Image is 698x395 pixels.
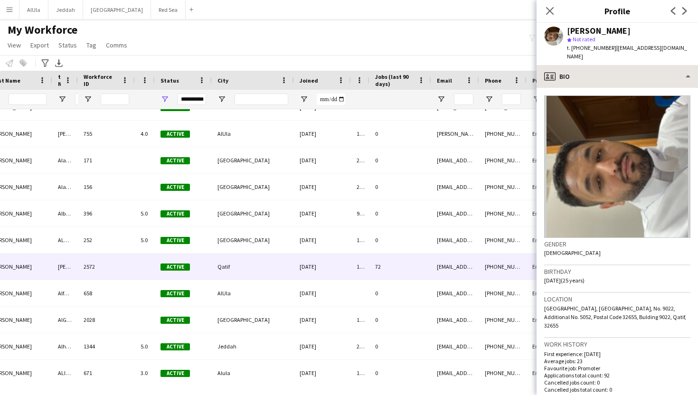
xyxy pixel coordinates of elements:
div: [DATE] [294,307,351,333]
div: AlUla [212,280,294,306]
div: [DATE] [294,254,351,280]
span: Export [30,41,49,49]
span: Active [160,370,190,377]
div: Alharbi [52,333,78,359]
div: 72 [369,254,431,280]
div: [DATE] [294,227,351,253]
span: Active [160,290,190,297]
div: 252 [78,227,135,253]
span: Phone [485,77,501,84]
span: Status [58,41,77,49]
div: [PHONE_NUMBER] [479,280,527,306]
div: [EMAIL_ADDRESS][DOMAIN_NAME] [431,227,479,253]
h3: Gender [544,240,690,248]
div: [GEOGRAPHIC_DATA] [212,147,294,173]
input: City Filter Input [235,94,288,105]
div: 755 [78,121,135,147]
img: Crew avatar or photo [544,95,690,238]
div: 3.0 [135,360,155,386]
div: 0 [369,307,431,333]
div: 168 days [351,307,369,333]
div: 233 days [351,333,369,359]
span: Active [160,263,190,271]
div: [DATE] [294,200,351,226]
a: Export [27,39,53,51]
a: View [4,39,25,51]
app-action-btn: Export XLSX [53,57,65,69]
span: Active [160,343,190,350]
p: Favourite job: Promoter [544,365,690,372]
div: [PERSON_NAME] [52,121,78,147]
div: [EMAIL_ADDRESS][DOMAIN_NAME] [431,254,479,280]
h3: Profile [537,5,698,17]
div: [PHONE_NUMBER] [479,360,527,386]
p: Applications total count: 92 [544,372,690,379]
div: [GEOGRAPHIC_DATA] [212,227,294,253]
span: Email [437,77,452,84]
div: 671 [78,360,135,386]
h3: Location [544,295,690,303]
div: 5.0 [135,333,155,359]
div: [PHONE_NUMBER] [479,121,527,147]
span: Profile [532,77,551,84]
a: Tag [83,39,100,51]
div: [PERSON_NAME] [52,254,78,280]
div: [DATE] [294,174,351,200]
div: ALIMAM [52,360,78,386]
div: 0 [369,174,431,200]
div: Employed Crew [527,174,587,200]
div: [EMAIL_ADDRESS][DOMAIN_NAME] [431,200,479,226]
div: 0 [369,360,431,386]
div: Alula [212,360,294,386]
button: Jeddah [48,0,83,19]
div: 0 [369,200,431,226]
button: AlUla [19,0,48,19]
div: 2572 [78,254,135,280]
input: Last Name Filter Input [75,94,80,105]
p: Cancelled jobs count: 0 [544,379,690,386]
div: Alfaqiri [52,280,78,306]
button: Open Filter Menu [532,95,541,103]
button: Open Filter Menu [437,95,445,103]
div: [DATE] [294,333,351,359]
span: | [EMAIL_ADDRESS][DOMAIN_NAME] [567,44,687,60]
div: 1344 [78,333,135,359]
div: 156 [78,174,135,200]
span: Active [160,237,190,244]
div: [DATE] [294,147,351,173]
a: Status [55,39,81,51]
div: Employed Crew [527,121,587,147]
div: 4.0 [135,121,155,147]
div: [EMAIL_ADDRESS][DOMAIN_NAME] [431,174,479,200]
div: 5.0 [135,200,155,226]
span: Status [160,77,179,84]
div: [DATE] [294,121,351,147]
p: Cancelled jobs total count: 0 [544,386,690,393]
div: AlUla [212,121,294,147]
div: 171 [78,147,135,173]
button: Open Filter Menu [84,95,92,103]
a: Comms [102,39,131,51]
div: Jeddah [212,333,294,359]
div: Employed Crew [527,254,587,280]
span: [DEMOGRAPHIC_DATA] [544,249,601,256]
div: Alaqeel [52,147,78,173]
div: [PERSON_NAME] [567,27,631,35]
span: [DATE] (25 years) [544,277,585,284]
span: City [217,77,228,84]
div: [GEOGRAPHIC_DATA] [212,174,294,200]
div: AlGhamdi [52,307,78,333]
span: View [8,41,21,49]
div: [PHONE_NUMBER] [479,147,527,173]
div: [PHONE_NUMBER] [479,174,527,200]
div: 396 [78,200,135,226]
span: Active [160,210,190,217]
span: Last Name [58,52,61,109]
div: 171 days [351,121,369,147]
div: [PHONE_NUMBER] [479,200,527,226]
span: Active [160,157,190,164]
button: [GEOGRAPHIC_DATA] [83,0,151,19]
div: [GEOGRAPHIC_DATA] [212,307,294,333]
div: [EMAIL_ADDRESS][DOMAIN_NAME] [431,147,479,173]
div: 120 days [351,227,369,253]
